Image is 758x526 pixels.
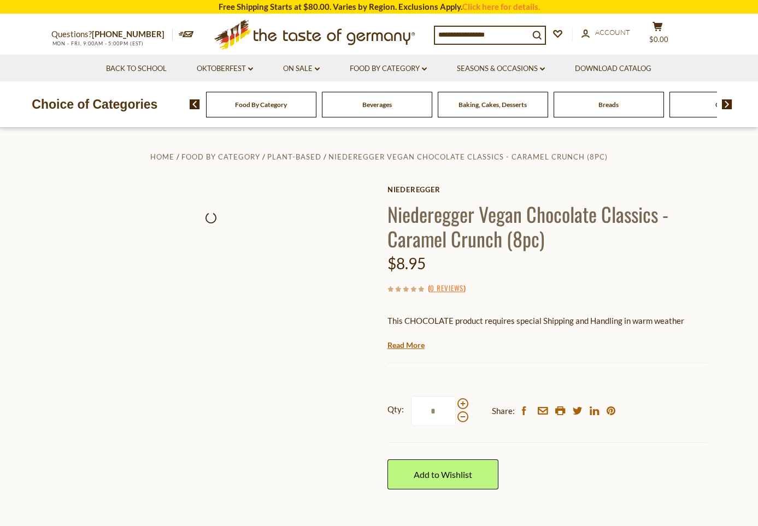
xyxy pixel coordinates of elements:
a: Baking, Cakes, Desserts [459,101,527,109]
a: Account [581,27,630,39]
a: Breads [598,101,619,109]
img: previous arrow [190,99,200,109]
h1: Niederegger Vegan Chocolate Classics - Caramel Crunch (8pc) [387,202,707,251]
a: Food By Category [350,63,427,75]
a: On Sale [283,63,320,75]
a: Home [150,152,174,161]
li: We will ship this product in heat-protective packaging and ice during warm weather months or to w... [398,336,707,350]
a: Food By Category [181,152,260,161]
a: Add to Wishlist [387,459,498,489]
a: 0 Reviews [430,282,463,294]
span: Share: [492,404,515,418]
a: Click here for details. [462,2,540,11]
a: Seasons & Occasions [457,63,545,75]
p: Questions? [51,27,173,42]
a: Food By Category [235,101,287,109]
a: Niederegger [387,185,707,194]
span: $0.00 [649,35,668,44]
a: Oktoberfest [197,63,253,75]
a: [PHONE_NUMBER] [92,29,164,39]
span: Account [595,28,630,37]
a: Download Catalog [575,63,651,75]
span: MON - FRI, 9:00AM - 5:00PM (EST) [51,40,144,46]
a: Niederegger Vegan Chocolate Classics - Caramel Crunch (8pc) [328,152,608,161]
a: Back to School [106,63,167,75]
a: Read More [387,340,425,351]
strong: Qty: [387,403,404,416]
p: This CHOCOLATE product requires special Shipping and Handling in warm weather [387,314,707,328]
input: Qty: [411,396,456,426]
button: $0.00 [642,21,674,49]
span: ( ) [428,282,466,293]
a: Plant-Based [267,152,321,161]
a: Beverages [362,101,392,109]
img: next arrow [722,99,732,109]
span: $8.95 [387,254,426,273]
